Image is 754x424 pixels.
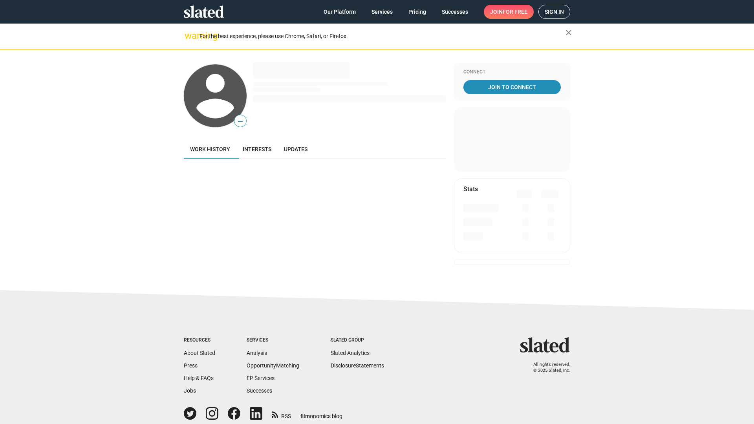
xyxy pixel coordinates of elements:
a: RSS [272,408,291,420]
a: Pricing [402,5,432,19]
a: Services [365,5,399,19]
a: OpportunityMatching [247,362,299,369]
a: Analysis [247,350,267,356]
span: Join [490,5,527,19]
span: Pricing [408,5,426,19]
span: Sign in [545,5,564,18]
a: EP Services [247,375,275,381]
a: Successes [247,387,272,394]
div: Services [247,337,299,344]
span: Updates [284,146,307,152]
a: Joinfor free [484,5,534,19]
span: Services [372,5,393,19]
mat-icon: close [564,28,573,37]
div: Slated Group [331,337,384,344]
a: DisclosureStatements [331,362,384,369]
p: All rights reserved. © 2025 Slated, Inc. [525,362,570,373]
span: — [234,116,246,126]
a: Work history [184,140,236,159]
a: Our Platform [317,5,362,19]
div: For the best experience, please use Chrome, Safari, or Firefox. [199,31,565,42]
span: Work history [190,146,230,152]
a: Jobs [184,387,196,394]
span: Join To Connect [465,80,559,94]
a: Join To Connect [463,80,561,94]
span: Successes [442,5,468,19]
a: Successes [436,5,474,19]
a: Help & FAQs [184,375,214,381]
span: Interests [243,146,271,152]
span: Our Platform [324,5,356,19]
mat-card-title: Stats [463,185,478,193]
a: Updates [278,140,314,159]
div: Resources [184,337,215,344]
mat-icon: warning [185,31,194,40]
span: film [300,413,310,419]
a: Slated Analytics [331,350,370,356]
a: Press [184,362,198,369]
a: About Slated [184,350,215,356]
a: Interests [236,140,278,159]
a: filmonomics blog [300,406,342,420]
div: Connect [463,69,561,75]
a: Sign in [538,5,570,19]
span: for free [503,5,527,19]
